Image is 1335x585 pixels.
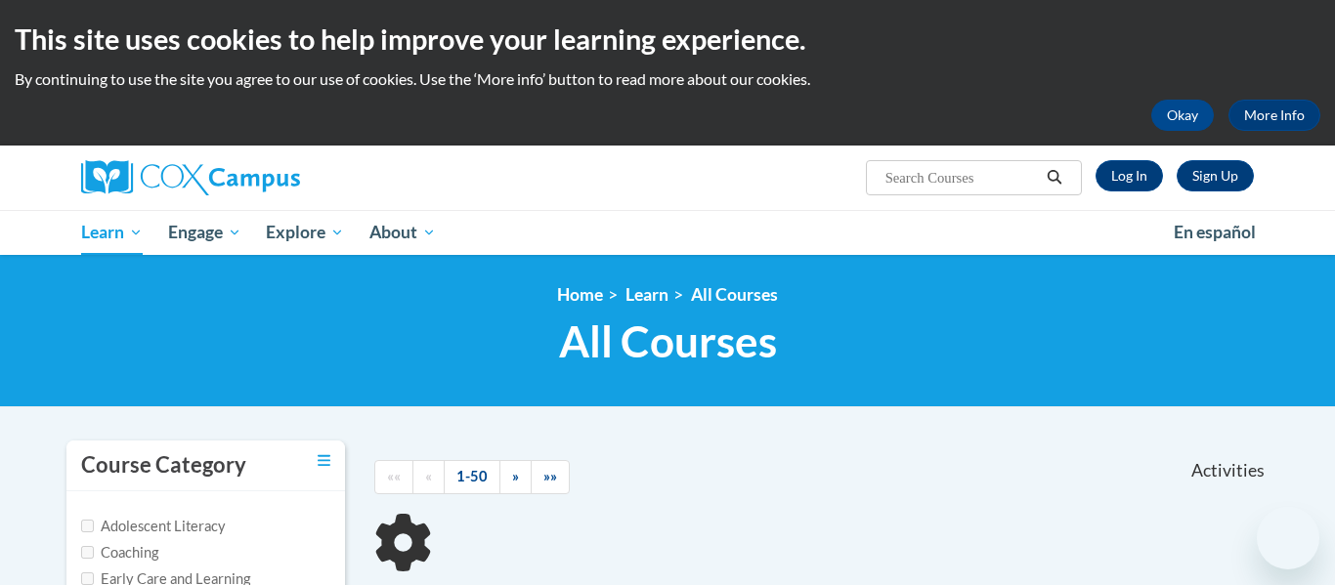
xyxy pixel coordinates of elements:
[1096,160,1163,191] a: Log In
[559,315,777,367] span: All Courses
[15,20,1320,59] h2: This site uses cookies to help improve your learning experience.
[1257,507,1319,569] iframe: Button to launch messaging window
[81,450,246,481] h3: Course Category
[1161,212,1269,253] a: En español
[531,460,570,494] a: End
[81,516,226,537] label: Adolescent Literacy
[15,68,1320,90] p: By continuing to use the site you agree to our use of cookies. Use the ‘More info’ button to read...
[68,210,155,255] a: Learn
[691,284,778,305] a: All Courses
[369,221,436,244] span: About
[625,284,668,305] a: Learn
[387,468,401,484] span: ««
[81,546,94,559] input: Checkbox for Options
[1151,100,1214,131] button: Okay
[81,542,158,564] label: Coaching
[1174,222,1256,242] span: En español
[557,284,603,305] a: Home
[499,460,532,494] a: Next
[81,221,143,244] span: Learn
[81,572,94,585] input: Checkbox for Options
[168,221,241,244] span: Engage
[81,160,300,195] img: Cox Campus
[412,460,445,494] a: Previous
[444,460,500,494] a: 1-50
[155,210,254,255] a: Engage
[318,450,330,472] a: Toggle collapse
[266,221,344,244] span: Explore
[512,468,519,484] span: »
[81,520,94,532] input: Checkbox for Options
[543,468,557,484] span: »»
[1177,160,1254,191] a: Register
[1228,100,1320,131] a: More Info
[81,160,452,195] a: Cox Campus
[357,210,449,255] a: About
[425,468,432,484] span: «
[883,166,1040,189] input: Search Courses
[374,460,413,494] a: Begining
[253,210,357,255] a: Explore
[52,210,1283,255] div: Main menu
[1040,166,1069,189] button: Search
